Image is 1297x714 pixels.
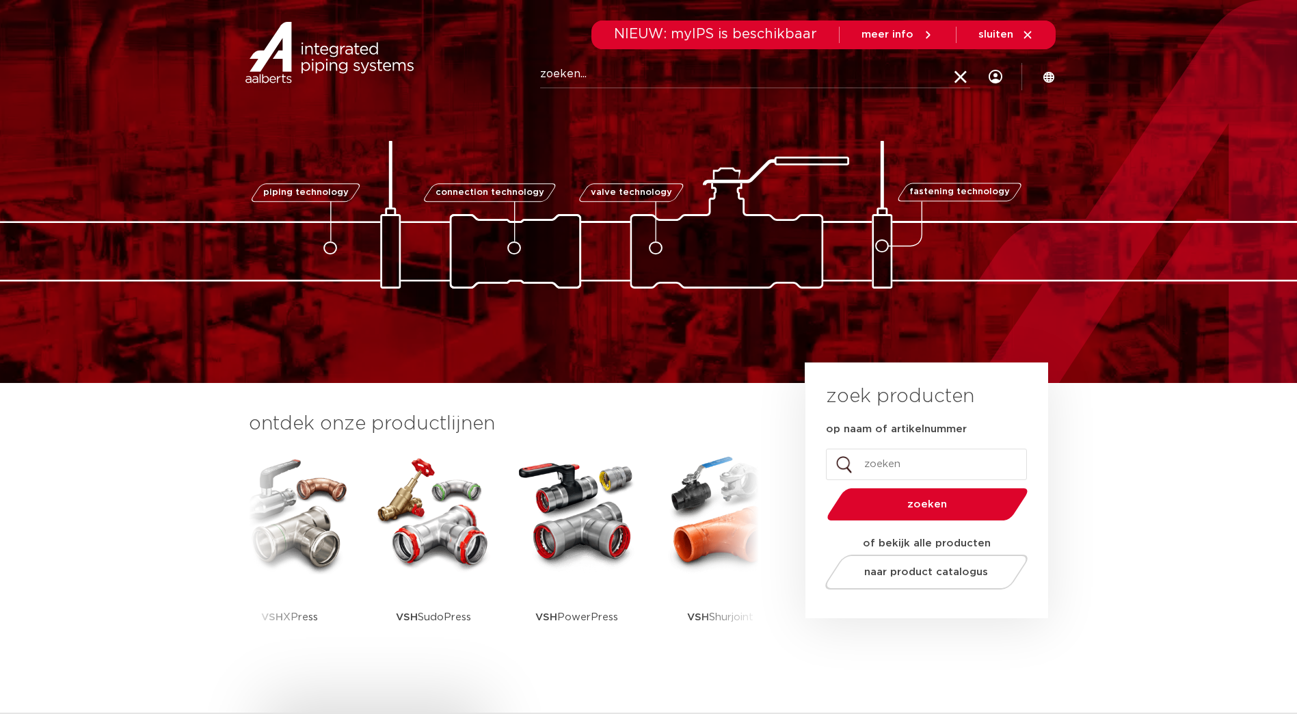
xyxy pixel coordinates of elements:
[516,451,639,660] a: VSHPowerPress
[261,574,318,660] p: XPress
[372,451,495,660] a: VSHSudoPress
[261,612,283,622] strong: VSH
[396,612,418,622] strong: VSH
[861,29,913,40] span: meer info
[535,574,618,660] p: PowerPress
[687,612,709,622] strong: VSH
[826,383,974,410] h3: zoek producten
[591,188,672,197] span: valve technology
[862,499,993,510] span: zoeken
[687,574,753,660] p: Shurjoint
[540,61,970,88] input: zoeken...
[396,574,471,660] p: SudoPress
[435,188,544,197] span: connection technology
[909,188,1010,197] span: fastening technology
[864,567,988,577] span: naar product catalogus
[821,555,1031,590] a: naar product catalogus
[978,29,1034,41] a: sluiten
[659,451,782,660] a: VSHShurjoint
[861,29,934,41] a: meer info
[826,449,1027,480] input: zoeken
[228,451,351,660] a: VSHXPress
[821,487,1033,522] button: zoeken
[249,410,759,438] h3: ontdek onze productlijnen
[863,538,991,548] strong: of bekijk alle producten
[826,423,967,436] label: op naam of artikelnummer
[614,27,817,41] span: NIEUW: myIPS is beschikbaar
[535,612,557,622] strong: VSH
[263,188,349,197] span: piping technology
[978,29,1013,40] span: sluiten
